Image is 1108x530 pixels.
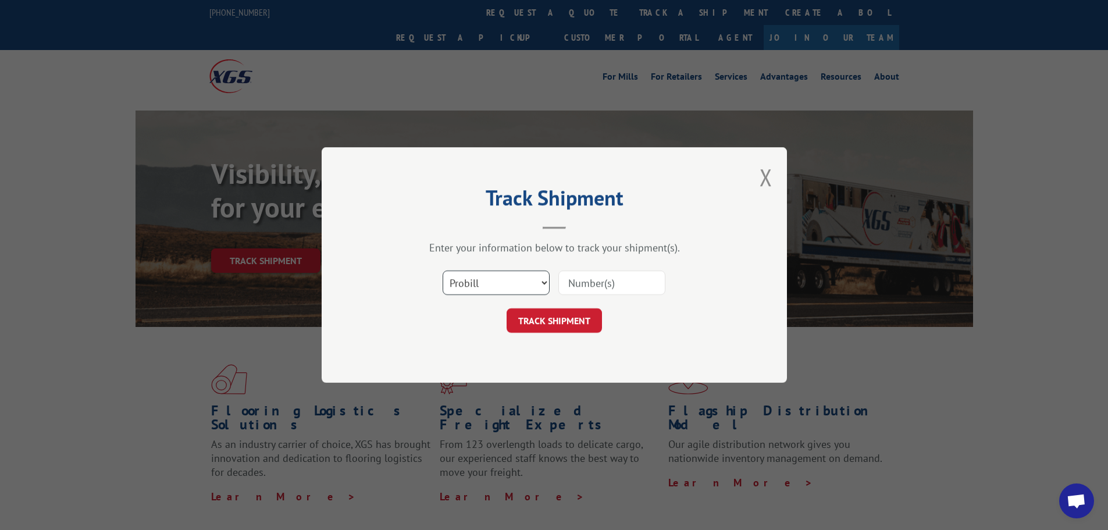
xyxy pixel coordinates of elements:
div: Enter your information below to track your shipment(s). [380,241,729,254]
div: Open chat [1059,483,1094,518]
button: TRACK SHIPMENT [507,308,602,333]
h2: Track Shipment [380,190,729,212]
input: Number(s) [558,271,665,295]
button: Close modal [760,162,772,193]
